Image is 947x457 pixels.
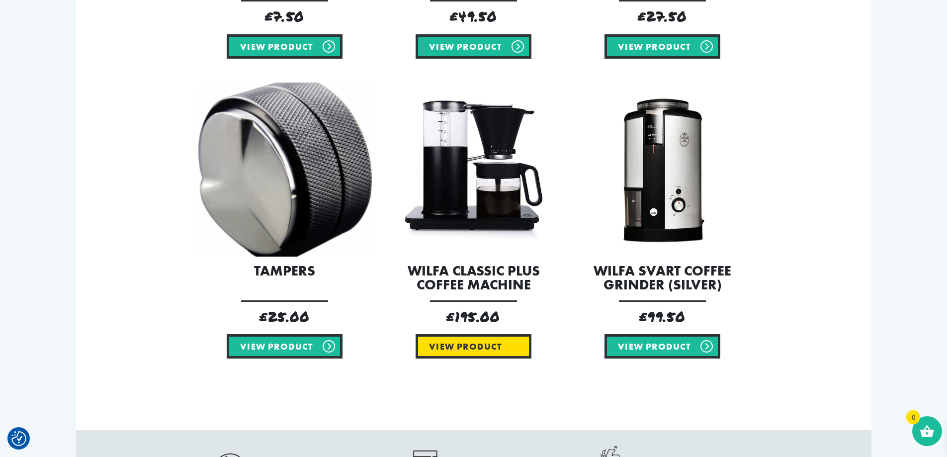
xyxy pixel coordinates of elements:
[416,334,531,359] a: View product
[265,6,273,26] span: £
[576,83,750,257] img: Wilfa Svart silver
[638,6,646,26] span: £
[450,6,458,26] span: £
[387,264,561,292] h2: Wilfa Classic Plus Coffee Machine
[604,334,720,359] a: View product
[604,34,720,59] a: Select options for “Stainless Steel Cafetiere”
[198,264,372,292] h2: Tampers
[906,410,920,424] span: 0
[639,307,686,326] bdi: 99.50
[446,307,500,326] bdi: 195.00
[576,264,750,292] h2: Wilfa Svart Coffee Grinder (Silver)
[638,6,687,26] bdi: 27.50
[227,34,342,59] a: Select options for “Milk Jugs”
[416,34,531,59] a: View product
[259,307,310,326] bdi: 25.00
[259,307,268,326] span: £
[639,307,648,326] span: £
[446,307,455,326] span: £
[227,334,342,359] a: Select options for “Tampers”
[11,431,26,446] button: Consent Preferences
[265,6,305,26] bdi: 7.50
[450,6,497,26] bdi: 49.50
[11,431,26,446] img: Revisit consent button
